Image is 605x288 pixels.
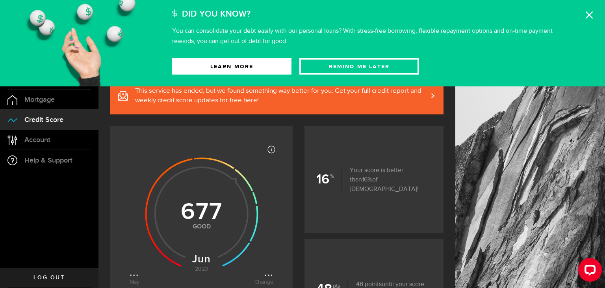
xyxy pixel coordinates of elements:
[316,169,342,190] b: 16
[172,28,553,45] p: You can consolidate your debt easily with our personal loans? With stress-free borrowing, flexibl...
[356,281,382,288] span: 48 points
[24,157,72,164] span: Help & Support
[572,255,605,288] iframe: LiveChat chat widget
[135,86,428,105] span: This service has ended, but we found something way better for you. Get your full credit report an...
[24,137,50,144] span: Account
[299,58,419,75] button: Remind Me later
[182,6,251,22] h2: Did You Know?
[24,96,55,103] span: Mortgage
[342,166,432,194] p: Your score is better than of [DEMOGRAPHIC_DATA]!
[24,116,63,123] span: Credit Score
[33,275,65,281] span: Log out
[362,177,372,183] span: 16
[172,58,292,75] a: Learn More
[110,77,444,114] a: This service has ended, but we found something way better for you. Get your full credit report an...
